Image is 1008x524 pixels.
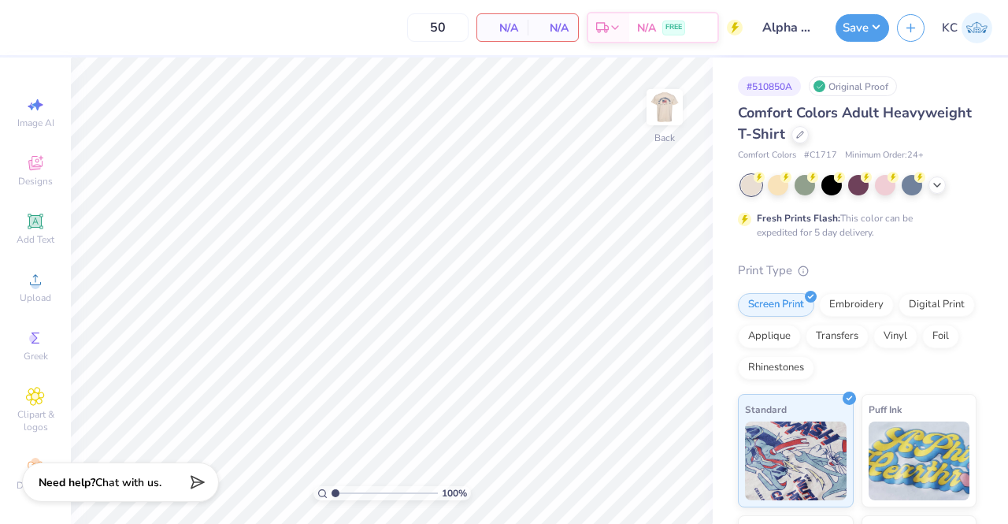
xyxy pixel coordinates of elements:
[24,350,48,362] span: Greek
[873,325,917,348] div: Vinyl
[18,175,53,188] span: Designs
[407,13,469,42] input: – –
[738,149,796,162] span: Comfort Colors
[738,262,976,280] div: Print Type
[942,19,958,37] span: KC
[745,422,847,500] img: Standard
[806,325,869,348] div: Transfers
[845,149,924,162] span: Minimum Order: 24 +
[962,13,992,43] img: Karissa Cox
[738,356,814,380] div: Rhinestones
[819,293,894,317] div: Embroidery
[17,479,54,492] span: Decorate
[738,293,814,317] div: Screen Print
[757,212,840,225] strong: Fresh Prints Flash:
[17,117,54,129] span: Image AI
[809,76,897,96] div: Original Proof
[637,20,656,36] span: N/A
[17,233,54,246] span: Add Text
[869,422,970,500] img: Puff Ink
[20,292,51,304] span: Upload
[442,486,467,500] span: 100 %
[665,22,682,33] span: FREE
[869,401,902,418] span: Puff Ink
[757,211,951,240] div: This color can be expedited for 5 day delivery.
[750,12,828,43] input: Untitled Design
[804,149,837,162] span: # C1717
[836,14,889,42] button: Save
[95,475,161,490] span: Chat with us.
[738,76,801,96] div: # 510850A
[899,293,975,317] div: Digital Print
[745,401,787,418] span: Standard
[654,131,675,145] div: Back
[922,325,959,348] div: Foil
[942,13,992,43] a: KC
[537,20,569,36] span: N/A
[39,475,95,490] strong: Need help?
[738,103,972,143] span: Comfort Colors Adult Heavyweight T-Shirt
[8,408,63,433] span: Clipart & logos
[487,20,518,36] span: N/A
[649,91,680,123] img: Back
[738,325,801,348] div: Applique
